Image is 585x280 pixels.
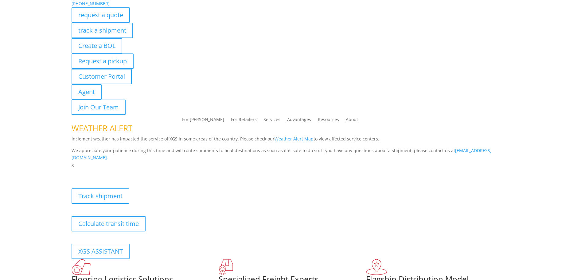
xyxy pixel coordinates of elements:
a: Services [263,117,280,124]
a: Customer Portal [72,69,132,84]
p: Inclement weather has impacted the service of XGS in some areas of the country. Please check our ... [72,135,514,147]
a: request a quote [72,7,130,23]
a: About [346,117,358,124]
a: For [PERSON_NAME] [182,117,224,124]
a: Advantages [287,117,311,124]
a: Resources [318,117,339,124]
a: Create a BOL [72,38,122,53]
a: Track shipment [72,188,129,204]
a: Request a pickup [72,53,134,69]
img: xgs-icon-total-supply-chain-intelligence-red [72,259,91,275]
p: We appreciate your patience during this time and will route shipments to final destinations as so... [72,147,514,162]
img: xgs-icon-flagship-distribution-model-red [366,259,387,275]
span: WEATHER ALERT [72,123,132,134]
b: Visibility, transparency, and control for your entire supply chain. [72,170,209,175]
a: [PHONE_NUMBER] [72,1,110,6]
a: Agent [72,84,102,100]
img: xgs-icon-focused-on-flooring-red [219,259,233,275]
a: Join Our Team [72,100,126,115]
a: For Retailers [231,117,257,124]
a: Calculate transit time [72,216,146,231]
a: Weather Alert Map [275,136,314,142]
a: track a shipment [72,23,133,38]
p: x [72,161,514,169]
a: XGS ASSISTANT [72,244,130,259]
